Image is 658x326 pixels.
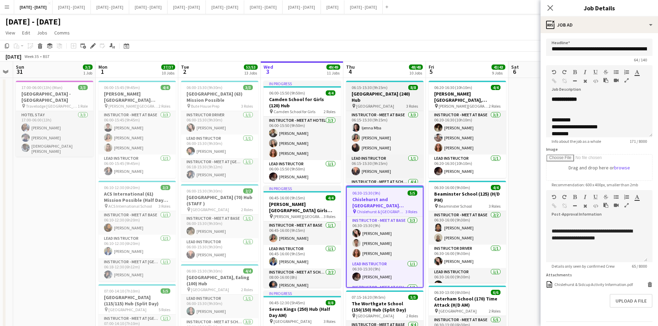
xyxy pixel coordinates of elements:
span: 171 / 8000 [624,139,652,144]
span: 06:00-15:30 (9h30m) [187,268,222,274]
button: Unordered List [614,194,619,200]
button: [DATE] - [DATE] [168,0,206,14]
app-card-role: Lead Instructor1/106:45-16:00 (9h15m)[PERSON_NAME] [264,245,341,268]
span: 2 Roles [489,308,500,314]
button: Ordered List [624,69,629,75]
button: HTML Code [593,203,598,209]
span: Jobs [37,30,47,36]
app-card-role: Instructor - Meet at [GEOGRAPHIC_DATA]1/106:18-15:30 (9h12m)[PERSON_NAME] [181,158,258,181]
h1: [DATE] - [DATE] [6,17,61,27]
h3: [GEOGRAPHIC_DATA], Ealing (100) Hub [181,274,258,287]
span: 17:00-06:00 (13h) (Mon) [21,85,63,90]
app-card-role: Lead Instructor1/106:00-15:30 (9h30m)[PERSON_NAME] [181,238,258,261]
button: [DATE] - [DATE] [53,0,91,14]
app-card-role: Hotel Stay3/317:00-06:00 (13h)[PERSON_NAME][PERSON_NAME][DEMOGRAPHIC_DATA][PERSON_NAME] [16,111,93,157]
button: Horizontal Line [572,78,577,84]
app-card-role: Lead Instructor1/106:10-12:30 (6h20m)[PERSON_NAME] [98,235,176,258]
span: 4/4 [491,85,500,90]
button: Strikethrough [603,194,608,200]
span: 06:00-15:30 (9h30m) [187,188,222,194]
app-card-role: Lead Instructor1/106:00-15:30 (9h30m)[PERSON_NAME] [181,135,258,158]
app-job-card: In progress06:45-16:00 (9h15m)4/4[PERSON_NAME][GEOGRAPHIC_DATA] Girls (120/120) Hub (Split Day) [... [264,186,341,288]
button: Horizontal Line [572,203,577,209]
app-card-role: Lead Instructor1/106:30-15:30 (9h)[PERSON_NAME] [347,260,423,284]
button: HTML Code [593,78,598,84]
button: Clear Formatting [583,203,588,209]
span: 2 [180,68,189,76]
h3: [GEOGRAPHIC_DATA] (115/115) Hub (Split Day) [98,294,176,307]
span: Details only seen by confirmed Crew [546,264,620,269]
h3: [GEOGRAPHIC_DATA] (70) Hub (STAFF ) [181,194,258,207]
div: Chislehurst & Sidcup Activity Information.pdf [554,282,633,287]
span: Mon [98,64,107,70]
span: 2 Roles [489,103,500,109]
span: 6 [510,68,519,76]
h3: Chislehurst and [GEOGRAPHIC_DATA] (130/130) Hub (split day) [347,196,423,209]
app-card-role: Lead Instructor1/106:00-15:45 (9h45m)[PERSON_NAME] [98,155,176,178]
button: Fullscreen [624,202,629,208]
div: 13 Jobs [244,70,257,76]
span: 3/3 [161,185,170,190]
app-card-role: Instructor Driver1/106:00-15:30 (9h30m)[PERSON_NAME] [181,111,258,135]
button: Undo [552,194,556,200]
app-job-card: 06:20-16:30 (10h10m)4/4[PERSON_NAME][GEOGRAPHIC_DATA], [PERSON_NAME] (126/94) Hub (Split Day) [PE... [429,81,506,178]
app-card-role: Instructor - Meet at School2/208:00-16:00 (8h)[PERSON_NAME] [264,268,341,302]
span: Chislehurst & [GEOGRAPHIC_DATA] [357,209,406,214]
span: 8/8 [326,300,335,305]
span: [GEOGRAPHIC_DATA] [274,319,312,324]
span: 06:45-16:00 (9h15m) [269,195,305,200]
h3: The Worthgate School (150/150) Hub (Split Day) [346,300,423,313]
div: 06:00-15:30 (9h30m)2/2[GEOGRAPHIC_DATA] (70) Hub (STAFF ) [GEOGRAPHIC_DATA]2 RolesInstructor - Me... [181,184,258,261]
span: Edit [22,30,30,36]
app-job-card: 06:00-15:30 (9h30m)3/3[GEOGRAPHIC_DATA] (63) Mission Possible Bute House Prep3 RolesInstructor Dr... [181,81,258,181]
span: 6/6 [491,290,500,295]
label: Attachments [546,272,572,277]
span: 3/3 [243,85,253,90]
app-card-role: Instructor - Meet at Base1/106:10-12:30 (6h20m)[PERSON_NAME] [98,211,176,235]
span: 3/3 [83,65,93,70]
div: 11 Jobs [327,70,340,76]
h3: [GEOGRAPHIC_DATA] (63) Mission Possible [181,91,258,103]
span: 2 Roles [241,287,253,292]
app-card-role: Instructor - Meet at Base3/306:30-15:30 (9h)[PERSON_NAME][PERSON_NAME][PERSON_NAME] [347,217,423,260]
span: [GEOGRAPHIC_DATA] [439,308,477,314]
span: 64 / 140 [628,57,652,62]
div: In progress06:00-15:50 (9h50m)4/4Camden School for Girls (120) Hub Camden School for Girls2 Roles... [264,81,341,183]
span: 07:15-16:20 (9h5m) [352,295,385,300]
span: 2 Roles [159,103,170,109]
h3: Job Details [541,3,658,12]
span: Tue [181,64,189,70]
app-job-card: 06:30-15:30 (9h)5/5Chislehurst and [GEOGRAPHIC_DATA] (130/130) Hub (split day) Chislehurst & [GEO... [346,186,423,288]
app-card-role: Lead Instructor1/106:00-15:30 (9h30m)[PERSON_NAME] [181,295,258,318]
app-card-role: Instructor - Meet at [GEOGRAPHIC_DATA]1/106:18-12:30 (6h12m)[PERSON_NAME] [98,258,176,281]
div: [DATE] [6,53,21,60]
span: 3 Roles [324,319,335,324]
app-card-role: Lead Instructor1/106:30-16:00 (9h30m)[PERSON_NAME] [429,268,506,292]
span: 5/5 [408,295,418,300]
span: 3 Roles [241,103,253,109]
span: [GEOGRAPHIC_DATA] [356,313,394,318]
span: [GEOGRAPHIC_DATA] [356,103,394,109]
span: 3 Roles [406,209,417,214]
button: [DATE] - [DATE] [283,0,321,14]
span: 4 [345,68,355,76]
span: 2 Roles [406,313,418,318]
button: [DATE] - [DATE] [14,0,53,14]
app-card-role: Lead Instructor1/106:00-15:50 (9h50m)[PERSON_NAME] [264,160,341,184]
span: 3 [263,68,273,76]
span: 31 [15,68,24,76]
span: 1 Role [78,103,88,109]
h3: Camden School for Girls (120) Hub [264,96,341,109]
button: Undo [552,69,556,75]
div: 1 Job [83,70,92,76]
button: Paste as plain text [603,202,608,208]
button: Italic [583,69,588,75]
span: 06:15-15:30 (9h15m) [352,85,388,90]
span: 3 Roles [489,204,500,209]
h3: [PERSON_NAME][GEOGRAPHIC_DATA], [PERSON_NAME] (126/94) Hub (Split Day) [429,91,506,103]
span: Thu [346,64,355,70]
a: Edit [19,28,33,37]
